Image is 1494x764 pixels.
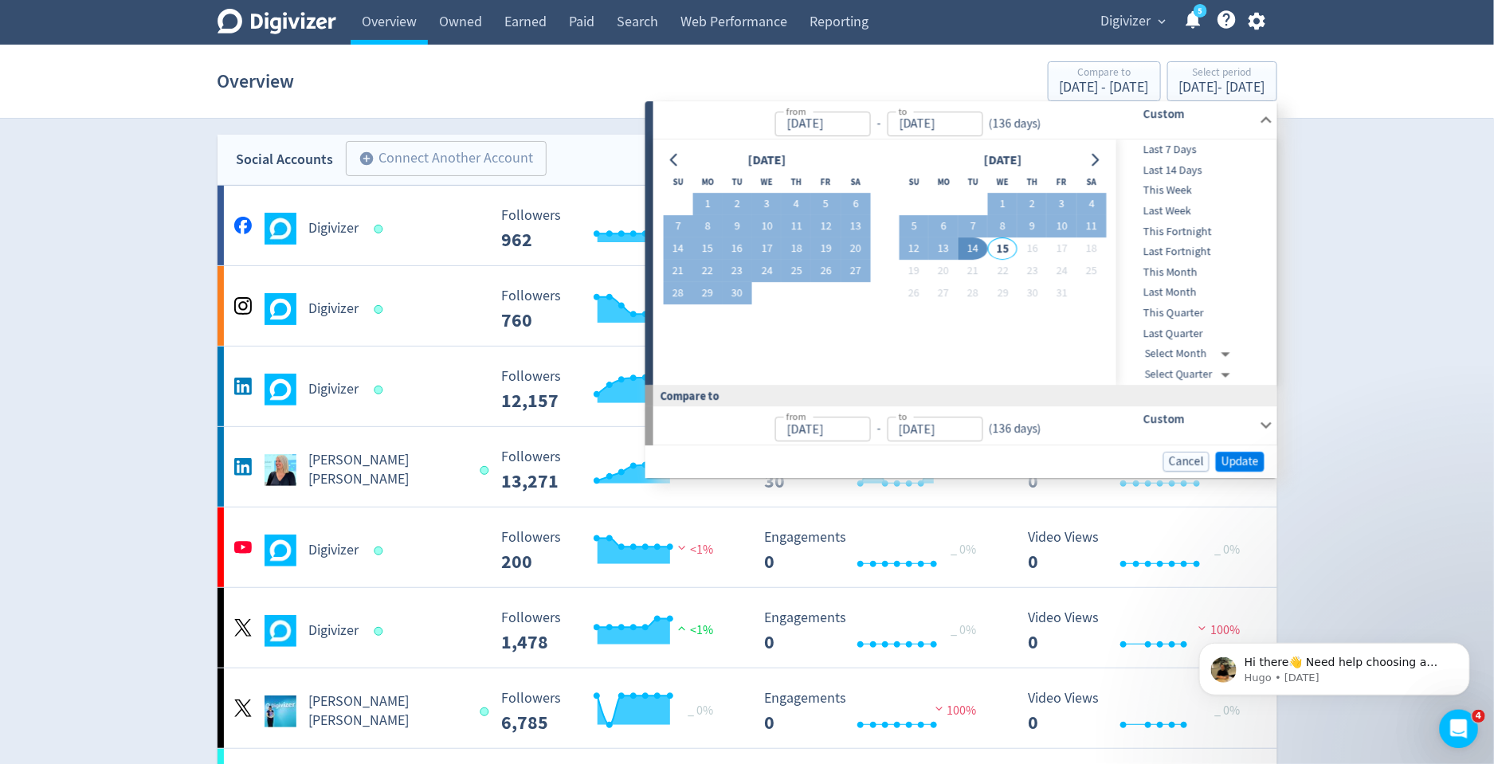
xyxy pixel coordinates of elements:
[752,261,782,283] button: 24
[663,283,692,305] button: 28
[723,171,752,194] th: Tuesday
[480,466,494,475] span: Data last synced: 15 Oct 2025, 5:02am (AEDT)
[265,535,296,566] img: Digivizer undefined
[782,216,811,238] button: 11
[374,225,387,233] span: Data last synced: 15 Oct 2025, 10:01am (AEDT)
[674,622,713,638] span: <1%
[1194,4,1207,18] a: 5
[1060,80,1149,95] div: [DATE] - [DATE]
[782,238,811,261] button: 18
[841,171,870,194] th: Saturday
[841,194,870,216] button: 6
[1116,182,1274,200] span: This Week
[265,374,296,406] img: Digivizer undefined
[752,194,782,216] button: 3
[1116,241,1274,262] div: Last Fortnight
[493,449,732,492] svg: Followers 13,271
[1116,202,1274,220] span: Last Week
[870,420,887,438] div: -
[898,409,907,423] label: to
[1018,283,1047,305] button: 30
[218,347,1277,426] a: Digivizer undefinedDigivizer Followers 12,157 Followers 12,157 2% Engagements 147 Engagements 147...
[752,216,782,238] button: 10
[1018,216,1047,238] button: 9
[978,150,1026,171] div: [DATE]
[1116,160,1274,181] div: Last 14 Days
[1076,171,1106,194] th: Saturday
[334,143,547,176] a: Connect Another Account
[693,171,723,194] th: Monday
[1018,171,1047,194] th: Thursday
[374,627,387,636] span: Data last synced: 15 Oct 2025, 9:02am (AEDT)
[1216,452,1265,472] button: Update
[959,238,988,261] button: 14
[480,707,494,716] span: Data last synced: 15 Oct 2025, 3:02am (AEDT)
[1116,139,1274,385] nav: presets
[374,386,387,394] span: Data last synced: 15 Oct 2025, 9:02am (AEDT)
[493,530,732,572] svg: Followers 200
[1116,223,1274,241] span: This Fortnight
[1116,323,1274,344] div: Last Quarter
[757,610,996,652] svg: Engagements 0
[265,293,296,325] img: Digivizer undefined
[663,149,686,171] button: Go to previous month
[693,216,723,238] button: 8
[1084,149,1107,171] button: Go to next month
[1163,452,1210,472] button: Cancel
[752,171,782,194] th: Wednesday
[653,139,1277,385] div: from-to(136 days)Custom
[346,141,547,176] button: Connect Another Account
[218,668,1277,748] a: Emma Lo Russo undefined[PERSON_NAME] [PERSON_NAME] Followers 6,785 Followers 6,785 _ 0% Engagemen...
[1116,221,1274,242] div: This Fortnight
[841,261,870,283] button: 27
[653,101,1277,139] div: from-to(136 days)Custom
[931,703,947,715] img: negative-performance.svg
[1221,456,1259,468] span: Update
[929,261,959,283] button: 20
[493,369,732,411] svg: Followers 12,157
[899,171,928,194] th: Sunday
[723,283,752,305] button: 30
[218,56,295,107] h1: Overview
[1214,542,1240,558] span: _ 0%
[309,621,359,641] h5: Digivizer
[1145,364,1237,385] div: Select Quarter
[959,171,988,194] th: Tuesday
[309,300,359,319] h5: Digivizer
[1047,216,1076,238] button: 10
[674,542,713,558] span: <1%
[693,283,723,305] button: 29
[841,238,870,261] button: 20
[752,238,782,261] button: 17
[1198,6,1202,17] text: 5
[1047,171,1076,194] th: Friday
[218,266,1277,346] a: Digivizer undefinedDigivizer Followers 760 Followers 760 <1% Engagements 13 Engagements 13 18% Vi...
[757,691,996,733] svg: Engagements 0
[1116,141,1274,159] span: Last 7 Days
[1076,216,1106,238] button: 11
[1096,9,1170,34] button: Digivizer
[1076,238,1106,261] button: 18
[899,261,928,283] button: 19
[309,451,466,489] h5: [PERSON_NAME] [PERSON_NAME]
[218,507,1277,587] a: Digivizer undefinedDigivizer Followers 200 Followers 200 <1% Engagements 0 Engagements 0 _ 0% Vid...
[1179,67,1265,80] div: Select period
[493,288,732,331] svg: Followers 760
[359,151,375,167] span: add_circle
[723,238,752,261] button: 16
[929,216,959,238] button: 6
[988,171,1018,194] th: Wednesday
[723,194,752,216] button: 2
[309,541,359,560] h5: Digivizer
[1175,609,1494,721] iframe: Intercom notifications message
[929,171,959,194] th: Monday
[309,380,359,399] h5: Digivizer
[645,385,1277,406] div: Compare to
[811,238,841,261] button: 19
[1143,409,1253,429] h6: Custom
[693,194,723,216] button: 1
[1116,304,1274,322] span: This Quarter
